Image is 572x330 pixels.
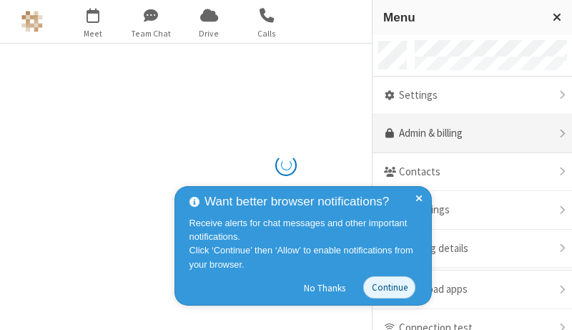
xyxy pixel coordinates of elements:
[240,27,294,40] span: Calls
[297,276,353,299] button: No Thanks
[373,153,572,192] div: Contacts
[373,115,572,153] a: Admin & billing
[124,27,178,40] span: Team Chat
[189,216,421,271] div: Receive alerts for chat messages and other important notifications. Click ‘Continue’ then ‘Allow’...
[373,271,572,309] div: Download apps
[182,27,236,40] span: Drive
[373,230,572,268] div: Meeting details
[373,191,572,230] div: Recordings
[536,293,561,320] iframe: Chat
[21,11,43,32] img: Astra
[66,27,120,40] span: Meet
[363,276,415,299] button: Continue
[373,77,572,115] div: Settings
[204,193,389,211] span: Want better browser notifications?
[383,11,540,24] h3: Menu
